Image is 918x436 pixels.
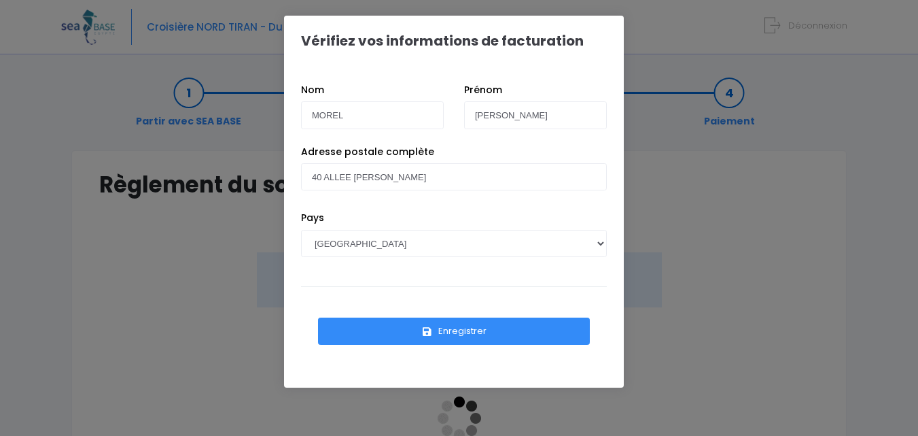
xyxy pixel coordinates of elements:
label: Pays [301,211,324,225]
button: Enregistrer [318,318,590,345]
h1: Vérifiez vos informations de facturation [301,33,584,49]
label: Prénom [464,83,502,97]
label: Adresse postale complète [301,145,434,159]
label: Nom [301,83,324,97]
